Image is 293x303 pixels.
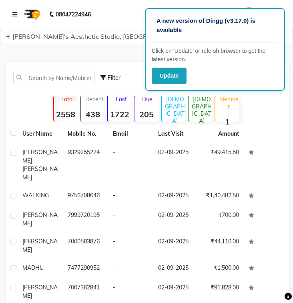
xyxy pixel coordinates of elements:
[192,96,212,124] p: [DEMOGRAPHIC_DATA]
[111,96,131,103] p: Lost
[22,211,58,227] span: [PERSON_NAME]
[153,187,199,206] td: 02-09-2025
[199,187,244,206] td: ₹1,40,482.50
[108,187,153,206] td: -
[63,143,108,187] td: 9329255224
[199,143,244,187] td: ₹49,415.50
[152,47,278,64] p: Click on ‘Update’ or refersh browser to get the latest version.
[22,238,58,253] span: [PERSON_NAME]
[63,187,108,206] td: 9756708646
[57,96,78,103] p: Total
[153,143,199,187] td: 02-09-2025
[199,233,244,259] td: ₹44,110.00
[199,206,244,233] td: ₹700.00
[108,74,120,81] span: Filter
[84,96,104,103] p: Recent
[63,206,108,233] td: 7999720195
[81,109,104,119] strong: 438
[136,96,158,103] p: Due
[54,109,78,119] strong: 2558
[134,109,158,119] strong: 205
[22,284,58,299] span: [PERSON_NAME]
[22,165,58,181] span: [PERSON_NAME]
[20,3,43,26] img: logo
[219,96,239,110] p: Member
[63,233,108,259] td: 7000583876
[56,3,91,26] b: 08047224946
[22,148,58,164] span: [PERSON_NAME]
[13,72,94,84] input: Search by Name/Mobile/Email/Code
[108,125,153,143] th: Email
[153,206,199,233] td: 02-09-2025
[215,116,239,126] strong: 1
[152,68,187,84] button: Update
[63,259,108,279] td: 7477290952
[157,16,273,34] p: A new version of Dingg (v3.17.0) is available
[242,7,256,21] img: Admin
[108,143,153,187] td: -
[165,96,185,124] p: [DEMOGRAPHIC_DATA]
[108,259,153,279] td: -
[153,259,199,279] td: 02-09-2025
[63,125,108,143] th: Mobile No.
[153,233,199,259] td: 02-09-2025
[108,109,131,119] strong: 1722
[153,125,199,143] th: Last Visit
[18,125,63,143] th: User Name
[22,264,44,271] span: MADHU
[199,259,244,279] td: ₹1,500.00
[108,206,153,233] td: -
[108,233,153,259] td: -
[213,125,244,143] th: Amount
[22,192,49,199] span: WALKING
